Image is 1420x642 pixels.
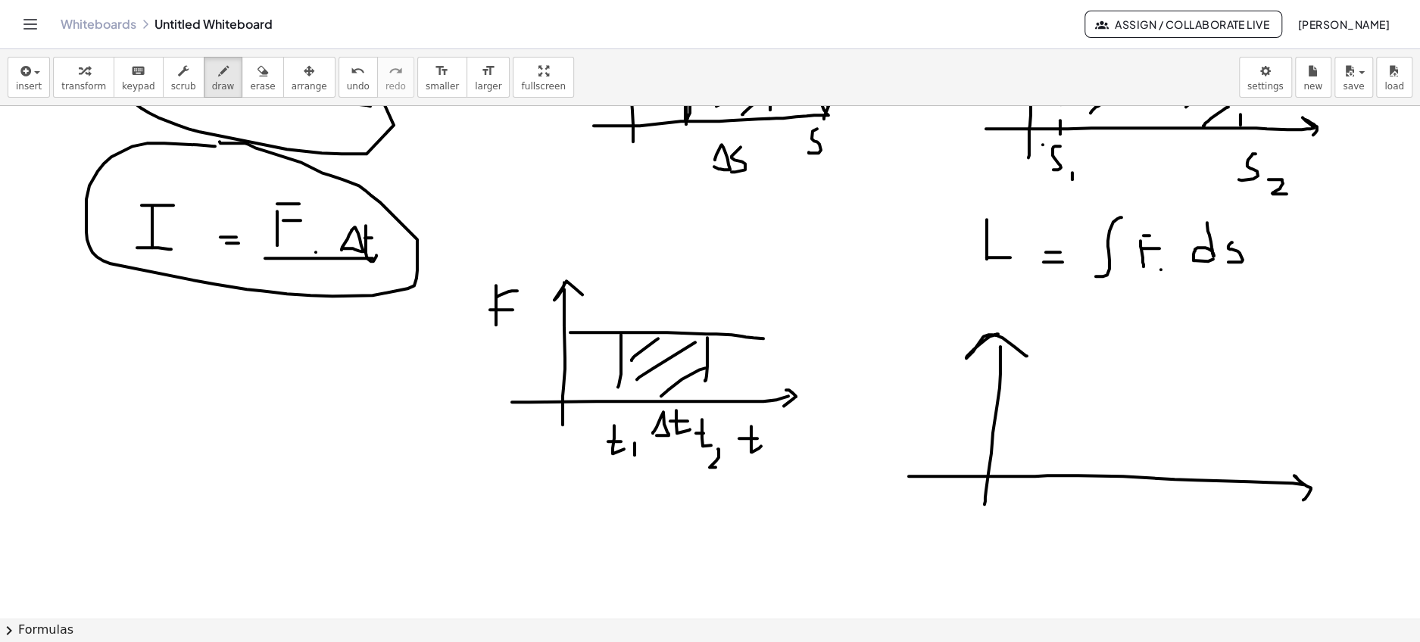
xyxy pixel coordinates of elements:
button: [PERSON_NAME] [1285,11,1402,38]
button: arrange [283,57,335,98]
span: scrub [171,81,196,92]
button: erase [242,57,283,98]
span: load [1384,81,1404,92]
button: save [1334,57,1373,98]
button: scrub [163,57,204,98]
button: Assign / Collaborate Live [1085,11,1282,38]
button: load [1376,57,1412,98]
button: fullscreen [513,57,573,98]
span: undo [347,81,370,92]
button: keyboardkeypad [114,57,164,98]
span: [PERSON_NAME] [1297,17,1390,31]
a: Whiteboards [61,17,136,32]
span: arrange [292,81,327,92]
i: undo [351,62,365,80]
span: Assign / Collaborate Live [1097,17,1269,31]
span: erase [250,81,275,92]
button: format_sizesmaller [417,57,467,98]
span: redo [385,81,406,92]
span: larger [475,81,501,92]
span: insert [16,81,42,92]
button: draw [204,57,243,98]
button: Toggle navigation [18,12,42,36]
button: redoredo [377,57,414,98]
i: keyboard [131,62,145,80]
button: format_sizelarger [467,57,510,98]
i: format_size [481,62,495,80]
i: format_size [435,62,449,80]
button: settings [1239,57,1292,98]
span: draw [212,81,235,92]
span: keypad [122,81,155,92]
button: transform [53,57,114,98]
button: undoundo [339,57,378,98]
span: new [1303,81,1322,92]
span: transform [61,81,106,92]
button: new [1295,57,1331,98]
span: fullscreen [521,81,565,92]
span: settings [1247,81,1284,92]
i: redo [389,62,403,80]
span: save [1343,81,1364,92]
button: insert [8,57,50,98]
span: smaller [426,81,459,92]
